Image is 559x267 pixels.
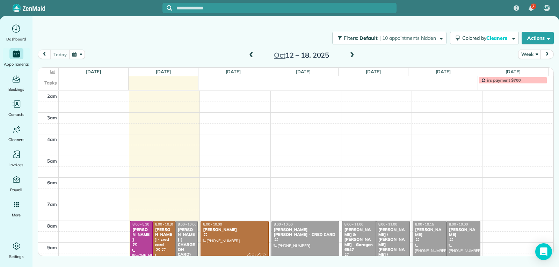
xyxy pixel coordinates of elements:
[247,253,256,262] span: RF
[8,86,24,93] span: Bookings
[4,61,29,68] span: Appointments
[203,222,222,227] span: 8:00 - 10:00
[415,227,444,237] div: [PERSON_NAME]
[487,77,521,83] span: irs payment $700
[462,35,510,41] span: Colored by
[518,50,541,59] button: Week
[344,35,358,41] span: Filters:
[506,69,521,74] a: [DATE]
[38,50,51,59] button: prev
[3,149,30,168] a: Invoices
[47,245,57,250] span: 9am
[449,227,478,237] div: [PERSON_NAME]
[274,227,337,237] div: [PERSON_NAME] -[PERSON_NAME] - CRED CARD
[379,35,436,41] span: | 10 appointments hidden
[3,23,30,43] a: Dashboard
[540,50,554,59] button: next
[274,51,285,59] span: Oct
[450,32,519,44] button: Colored byCleaners
[9,253,24,260] span: Settings
[47,223,57,229] span: 8am
[544,5,550,11] span: MP
[86,69,101,74] a: [DATE]
[486,35,509,41] span: Cleaners
[155,227,173,247] div: [PERSON_NAME] - cred card
[178,222,197,227] span: 8:00 - 10:00
[436,69,451,74] a: [DATE]
[535,243,552,260] div: Open Intercom Messenger
[3,48,30,68] a: Appointments
[47,180,57,185] span: 6am
[3,240,30,260] a: Settings
[329,32,447,44] a: Filters: Default | 10 appointments hidden
[8,136,24,143] span: Cleaners
[360,35,378,41] span: Default
[332,32,447,44] button: Filters: Default | 10 appointments hidden
[274,222,293,227] span: 8:00 - 10:00
[50,50,70,59] button: today
[415,222,434,227] span: 8:00 - 10:15
[162,5,172,11] button: Focus search
[47,158,57,164] span: 5am
[132,227,151,242] div: [PERSON_NAME]
[296,69,311,74] a: [DATE]
[167,5,172,11] svg: Focus search
[344,222,363,227] span: 8:00 - 11:00
[344,227,374,252] div: [PERSON_NAME] & [PERSON_NAME] - Garagen 6547
[378,222,397,227] span: 8:00 - 11:00
[3,98,30,118] a: Contacts
[47,93,57,99] span: 2am
[532,3,535,9] span: 7
[524,1,538,16] div: 7 unread notifications
[3,174,30,193] a: Payroll
[132,222,149,227] span: 8:00 - 5:30
[226,69,241,74] a: [DATE]
[3,124,30,143] a: Cleaners
[47,201,57,207] span: 7am
[258,51,345,59] h2: 12 – 18, 2025
[156,69,171,74] a: [DATE]
[9,161,23,168] span: Invoices
[12,212,21,218] span: More
[366,69,381,74] a: [DATE]
[257,253,267,262] span: AC
[3,73,30,93] a: Bookings
[155,222,174,227] span: 8:00 - 10:30
[47,136,57,142] span: 4am
[449,222,468,227] span: 8:00 - 10:00
[6,36,26,43] span: Dashboard
[203,227,266,232] div: [PERSON_NAME]
[522,32,554,44] button: Actions
[47,115,57,120] span: 3am
[10,186,23,193] span: Payroll
[8,111,24,118] span: Contacts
